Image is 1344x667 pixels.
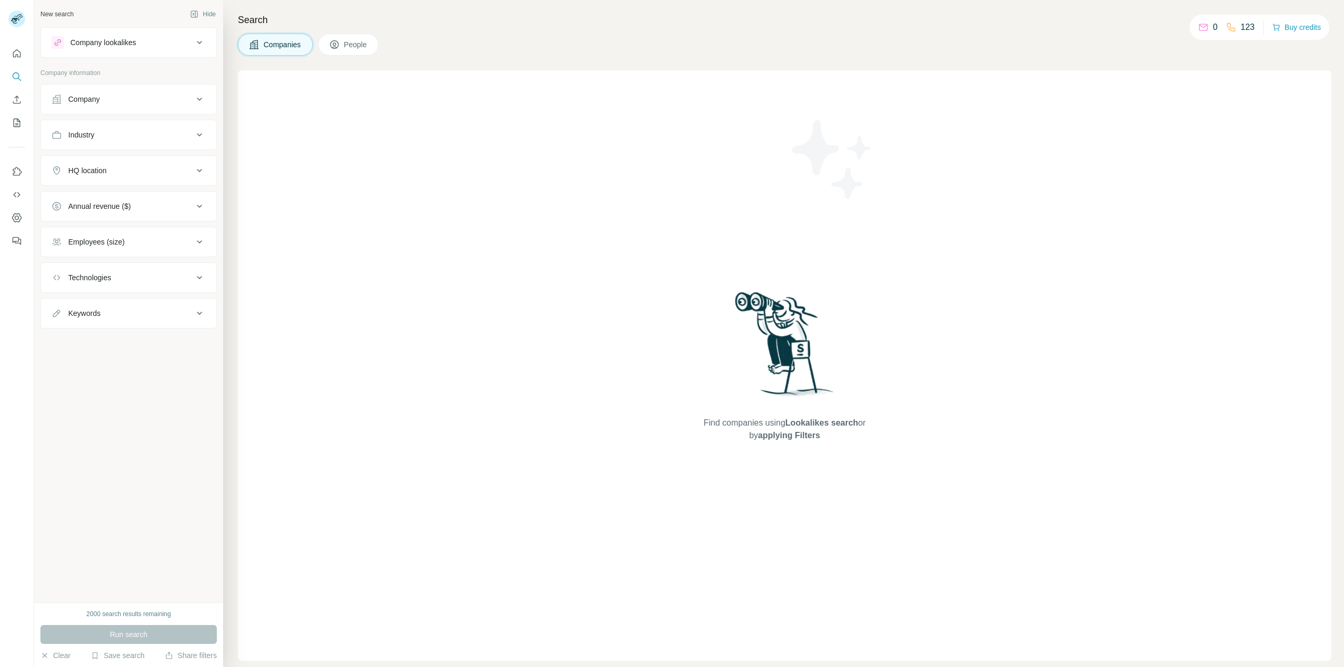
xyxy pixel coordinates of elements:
[68,201,131,211] div: Annual revenue ($)
[91,650,144,661] button: Save search
[238,13,1331,27] h4: Search
[68,237,124,247] div: Employees (size)
[40,68,217,78] p: Company information
[785,418,858,427] span: Lookalikes search
[1272,20,1321,35] button: Buy credits
[8,185,25,204] button: Use Surfe API
[41,158,216,183] button: HQ location
[68,130,94,140] div: Industry
[41,194,216,219] button: Annual revenue ($)
[183,6,223,22] button: Hide
[68,308,100,319] div: Keywords
[730,289,839,406] img: Surfe Illustration - Woman searching with binoculars
[70,37,136,48] div: Company lookalikes
[40,650,70,661] button: Clear
[68,94,100,104] div: Company
[1241,21,1255,34] p: 123
[8,44,25,63] button: Quick start
[344,39,368,50] span: People
[785,112,879,207] img: Surfe Illustration - Stars
[41,87,216,112] button: Company
[8,113,25,132] button: My lists
[264,39,302,50] span: Companies
[41,301,216,326] button: Keywords
[41,229,216,255] button: Employees (size)
[8,67,25,86] button: Search
[8,208,25,227] button: Dashboard
[87,609,171,619] div: 2000 search results remaining
[1213,21,1217,34] p: 0
[41,265,216,290] button: Technologies
[41,30,216,55] button: Company lookalikes
[68,165,107,176] div: HQ location
[758,431,820,440] span: applying Filters
[8,162,25,181] button: Use Surfe on LinkedIn
[700,417,868,442] span: Find companies using or by
[41,122,216,147] button: Industry
[8,90,25,109] button: Enrich CSV
[8,231,25,250] button: Feedback
[165,650,217,661] button: Share filters
[40,9,73,19] div: New search
[68,272,111,283] div: Technologies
